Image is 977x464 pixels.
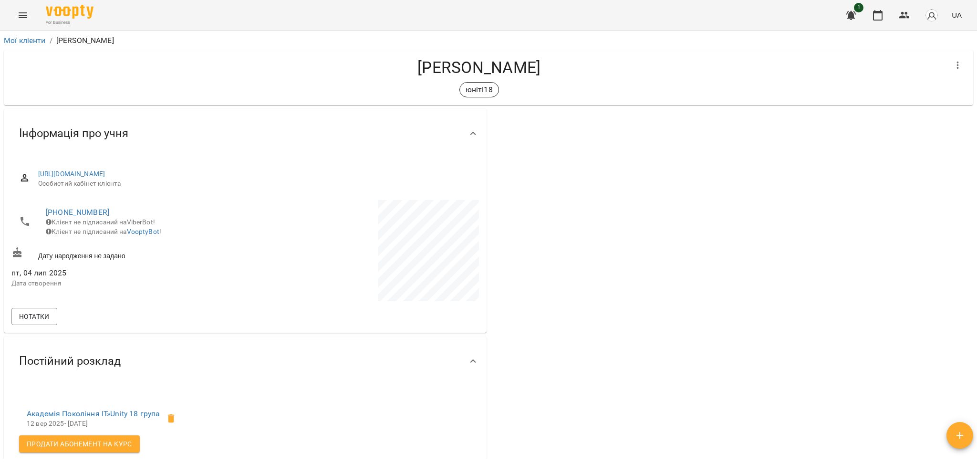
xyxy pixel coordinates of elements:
span: Нотатки [19,311,50,322]
span: Видалити клієнта з групи юніті18 для курсу Unity 18 група? [160,407,183,430]
button: UA [948,6,966,24]
img: avatar_s.png [925,9,938,22]
div: юніті18 [459,82,499,97]
span: Продати абонемент на Курс [27,438,132,450]
span: Клієнт не підписаний на ViberBot! [46,218,155,226]
span: UA [952,10,962,20]
button: Menu [11,4,34,27]
p: юніті18 [466,84,493,95]
span: Особистий кабінет клієнта [38,179,471,189]
div: Інформація про учня [4,109,487,158]
a: Мої клієнти [4,36,46,45]
button: Нотатки [11,308,57,325]
span: Інформація про учня [19,126,128,141]
span: Постійний розклад [19,354,121,369]
li: / [50,35,52,46]
p: 12 вер 2025 - [DATE] [27,419,160,429]
a: Академія Покоління ІТ»Unity 18 група [27,409,160,418]
div: Постійний розклад [4,337,487,386]
img: Voopty Logo [46,5,94,19]
span: пт, 04 лип 2025 [11,267,243,279]
a: [URL][DOMAIN_NAME] [38,170,105,178]
p: [PERSON_NAME] [56,35,114,46]
nav: breadcrumb [4,35,973,46]
a: [PHONE_NUMBER] [46,208,109,217]
a: VooptyBot [127,228,159,235]
span: 1 [854,3,863,12]
h4: [PERSON_NAME] [11,58,946,77]
p: Дата створення [11,279,243,288]
span: For Business [46,20,94,26]
div: Дату народження не задано [10,245,245,263]
button: Продати абонемент на Курс [19,435,140,453]
span: Клієнт не підписаний на ! [46,228,161,235]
